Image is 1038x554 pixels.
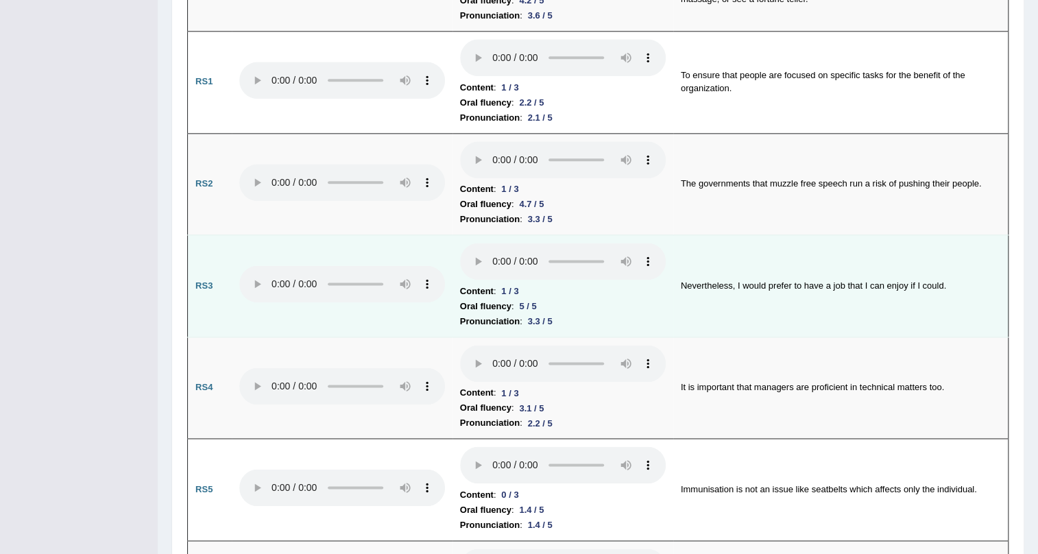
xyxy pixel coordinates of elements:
[460,518,520,533] b: Pronunciation
[460,487,494,503] b: Content
[496,284,524,298] div: 1 / 3
[460,95,511,110] b: Oral fluency
[514,299,542,313] div: 5 / 5
[460,299,666,314] li: :
[460,416,666,431] li: :
[460,197,666,212] li: :
[522,416,558,431] div: 2.2 / 5
[514,503,549,517] div: 1.4 / 5
[460,80,494,95] b: Content
[460,314,520,329] b: Pronunciation
[460,212,666,227] li: :
[673,133,1009,235] td: The governments that muzzle free speech run a risk of pushing their people.
[460,182,494,197] b: Content
[514,95,549,110] div: 2.2 / 5
[460,385,666,400] li: :
[460,400,666,416] li: :
[460,518,666,533] li: :
[195,382,213,392] b: RS4
[460,385,494,400] b: Content
[673,235,1009,337] td: Nevertheless, I would prefer to have a job that I can enjoy if I could.
[496,487,524,502] div: 0 / 3
[496,386,524,400] div: 1 / 3
[673,31,1009,133] td: To ensure that people are focused on specific tasks for the benefit of the organization.
[522,518,558,532] div: 1.4 / 5
[460,8,666,23] li: :
[460,314,666,329] li: :
[673,337,1009,439] td: It is important that managers are proficient in technical matters too.
[460,400,511,416] b: Oral fluency
[460,284,666,299] li: :
[460,299,511,314] b: Oral fluency
[460,503,511,518] b: Oral fluency
[460,110,520,125] b: Pronunciation
[514,401,549,416] div: 3.1 / 5
[460,80,666,95] li: :
[195,76,213,86] b: RS1
[460,197,511,212] b: Oral fluency
[522,8,558,23] div: 3.6 / 5
[460,416,520,431] b: Pronunciation
[460,284,494,299] b: Content
[673,439,1009,541] td: Immunisation is not an issue like seatbelts which affects only the individual.
[460,487,666,503] li: :
[496,80,524,95] div: 1 / 3
[460,110,666,125] li: :
[460,503,666,518] li: :
[460,8,520,23] b: Pronunciation
[514,197,549,211] div: 4.7 / 5
[522,212,558,226] div: 3.3 / 5
[460,182,666,197] li: :
[496,182,524,196] div: 1 / 3
[195,178,213,189] b: RS2
[460,95,666,110] li: :
[195,280,213,291] b: RS3
[195,484,213,494] b: RS5
[522,314,558,328] div: 3.3 / 5
[460,212,520,227] b: Pronunciation
[522,110,558,125] div: 2.1 / 5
